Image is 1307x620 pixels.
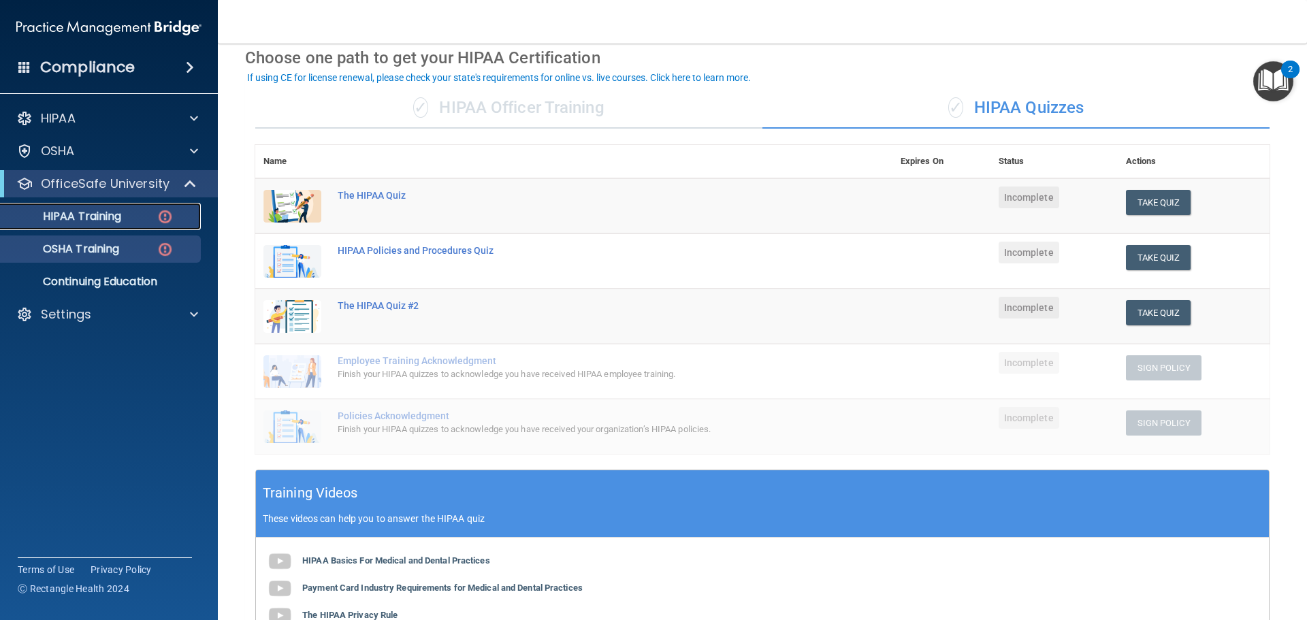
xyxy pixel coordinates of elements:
p: Settings [41,306,91,323]
p: HIPAA [41,110,76,127]
a: Settings [16,306,198,323]
b: The HIPAA Privacy Rule [302,610,398,620]
b: HIPAA Basics For Medical and Dental Practices [302,555,490,566]
p: HIPAA Training [9,210,121,223]
p: OSHA Training [9,242,119,256]
h4: Compliance [40,58,135,77]
iframe: Drift Widget Chat Controller [1071,523,1291,578]
b: Payment Card Industry Requirements for Medical and Dental Practices [302,583,583,593]
button: Take Quiz [1126,300,1191,325]
img: danger-circle.6113f641.png [157,208,174,225]
div: Employee Training Acknowledgment [338,355,824,366]
div: 2 [1288,69,1293,87]
div: The HIPAA Quiz #2 [338,300,824,311]
button: Sign Policy [1126,355,1201,380]
th: Status [990,145,1118,178]
th: Expires On [892,145,990,178]
img: gray_youtube_icon.38fcd6cc.png [266,548,293,575]
button: Take Quiz [1126,190,1191,215]
img: danger-circle.6113f641.png [157,241,174,258]
div: Finish your HIPAA quizzes to acknowledge you have received HIPAA employee training. [338,366,824,382]
img: PMB logo [16,14,201,42]
button: Open Resource Center, 2 new notifications [1253,61,1293,101]
p: OSHA [41,143,75,159]
div: If using CE for license renewal, please check your state's requirements for online vs. live cours... [247,73,751,82]
img: gray_youtube_icon.38fcd6cc.png [266,575,293,602]
span: ✓ [948,97,963,118]
p: OfficeSafe University [41,176,170,192]
div: HIPAA Quizzes [762,88,1270,129]
button: Sign Policy [1126,410,1201,436]
button: If using CE for license renewal, please check your state's requirements for online vs. live cours... [245,71,753,84]
div: HIPAA Policies and Procedures Quiz [338,245,824,256]
a: HIPAA [16,110,198,127]
p: These videos can help you to answer the HIPAA quiz [263,513,1262,524]
p: Continuing Education [9,275,195,289]
button: Take Quiz [1126,245,1191,270]
div: Finish your HIPAA quizzes to acknowledge you have received your organization’s HIPAA policies. [338,421,824,438]
span: Incomplete [999,242,1059,263]
span: Incomplete [999,352,1059,374]
a: Terms of Use [18,563,74,576]
span: Incomplete [999,297,1059,319]
div: Choose one path to get your HIPAA Certification [245,38,1280,78]
th: Name [255,145,329,178]
span: ✓ [413,97,428,118]
span: Ⓒ Rectangle Health 2024 [18,582,129,595]
div: HIPAA Officer Training [255,88,762,129]
h5: Training Videos [263,481,358,505]
a: Privacy Policy [91,563,152,576]
div: Policies Acknowledgment [338,410,824,421]
th: Actions [1118,145,1270,178]
a: OfficeSafe University [16,176,197,192]
div: The HIPAA Quiz [338,190,824,201]
span: Incomplete [999,407,1059,429]
span: Incomplete [999,186,1059,208]
a: OSHA [16,143,198,159]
